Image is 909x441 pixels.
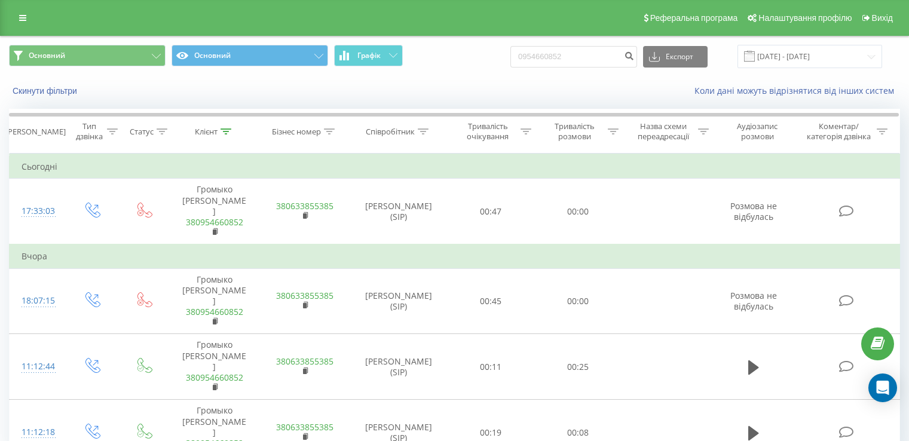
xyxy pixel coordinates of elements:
[357,51,381,60] span: Графік
[804,121,874,142] div: Коментар/категорія дзвінка
[868,373,897,402] div: Open Intercom Messenger
[9,85,83,96] button: Скинути фільтри
[276,200,333,212] a: 380633855385
[534,268,621,334] td: 00:00
[350,268,448,334] td: [PERSON_NAME] (SIP)
[130,127,154,137] div: Статус
[9,45,166,66] button: Основний
[534,334,621,400] td: 00:25
[632,121,695,142] div: Назва схеми переадресації
[694,85,900,96] a: Коли дані можуть відрізнятися вiд інших систем
[22,289,53,313] div: 18:07:15
[534,179,621,244] td: 00:00
[458,121,518,142] div: Тривалість очікування
[350,334,448,400] td: [PERSON_NAME] (SIP)
[195,127,218,137] div: Клієнт
[448,268,534,334] td: 00:45
[29,51,65,60] span: Основний
[276,290,333,301] a: 380633855385
[22,200,53,223] div: 17:33:03
[350,179,448,244] td: [PERSON_NAME] (SIP)
[10,244,900,268] td: Вчора
[172,45,328,66] button: Основний
[334,45,403,66] button: Графік
[872,13,893,23] span: Вихід
[643,46,708,68] button: Експорт
[448,334,534,400] td: 00:11
[723,121,792,142] div: Аудіозапис розмови
[272,127,321,137] div: Бізнес номер
[730,200,777,222] span: Розмова не відбулась
[169,179,259,244] td: Громыко [PERSON_NAME]
[758,13,852,23] span: Налаштування профілю
[510,46,637,68] input: Пошук за номером
[545,121,605,142] div: Тривалість розмови
[186,372,243,383] a: 380954660852
[169,268,259,334] td: Громыко [PERSON_NAME]
[10,155,900,179] td: Сьогодні
[448,179,534,244] td: 00:47
[730,290,777,312] span: Розмова не відбулась
[276,356,333,367] a: 380633855385
[276,421,333,433] a: 380633855385
[650,13,738,23] span: Реферальна програма
[75,121,103,142] div: Тип дзвінка
[186,216,243,228] a: 380954660852
[22,355,53,378] div: 11:12:44
[366,127,415,137] div: Співробітник
[186,306,243,317] a: 380954660852
[169,334,259,400] td: Громыко [PERSON_NAME]
[5,127,66,137] div: [PERSON_NAME]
